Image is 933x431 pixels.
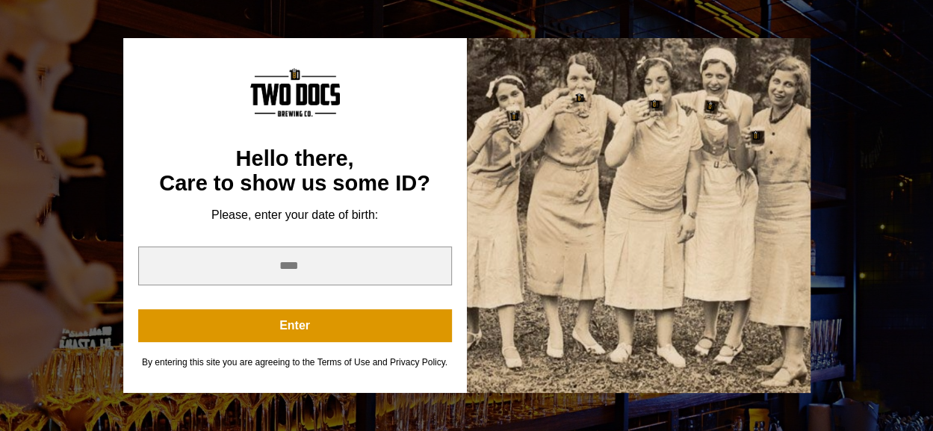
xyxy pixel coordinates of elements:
[250,68,340,117] img: Content Logo
[138,357,452,368] div: By entering this site you are agreeing to the Terms of Use and Privacy Policy.
[138,246,452,285] input: year
[138,208,452,223] div: Please, enter your date of birth:
[138,309,452,342] button: Enter
[138,146,452,196] div: Hello there, Care to show us some ID?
